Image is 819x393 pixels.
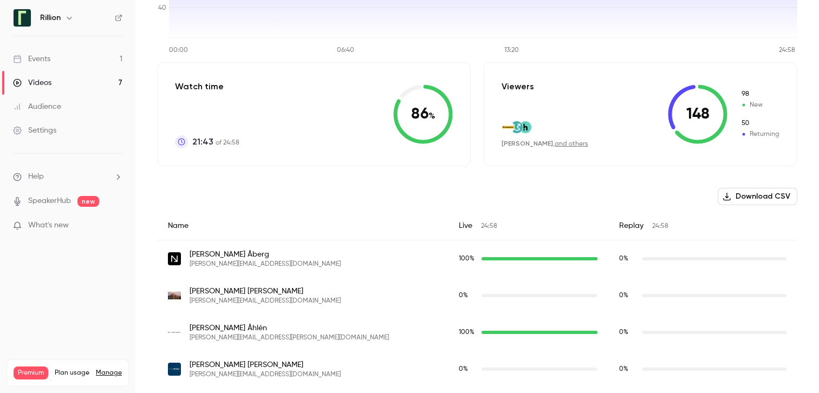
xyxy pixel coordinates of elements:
tspan: 40 [158,5,166,11]
span: 0 % [459,366,468,372]
span: 100 % [459,329,474,336]
iframe: Noticeable Trigger [109,221,122,231]
span: Live watch time [459,291,476,300]
div: Settings [13,125,56,136]
span: [PERSON_NAME] [PERSON_NAME] [190,359,341,370]
span: 0 % [619,366,628,372]
span: 0 % [459,292,468,299]
span: Plan usage [55,369,89,377]
span: Premium [14,366,48,379]
p: of 24:58 [192,135,239,148]
span: Returning [740,119,779,128]
div: anna@normative.io [157,240,797,278]
span: [PERSON_NAME][EMAIL_ADDRESS][PERSON_NAME][DOMAIN_NAME] [190,333,389,342]
tspan: 00:00 [169,47,188,54]
span: Returning [740,129,779,139]
img: roomrepublic.se [168,363,181,376]
span: [PERSON_NAME] Åhlén [190,323,389,333]
span: [PERSON_NAME][EMAIL_ADDRESS][DOMAIN_NAME] [190,297,341,305]
span: 0 % [619,256,628,262]
button: Download CSV [718,188,797,205]
span: Replay watch time [619,254,636,264]
img: markbygg.se [502,121,514,133]
span: Help [28,171,44,182]
div: Name [157,212,448,240]
span: 21:43 [192,135,213,148]
span: 24:58 [481,223,497,230]
img: skoldforsberg.se [168,292,181,299]
span: Replay watch time [619,291,636,300]
img: Rillion [14,9,31,27]
tspan: 24:58 [779,47,795,54]
span: new [77,196,99,207]
a: SpeakerHub [28,195,71,207]
span: Live watch time [459,254,476,264]
tspan: 13:20 [504,47,519,54]
div: , [502,139,588,148]
a: and others [555,141,588,147]
div: Events [13,54,50,64]
img: gotyourback.se [168,326,181,339]
span: [PERSON_NAME][EMAIL_ADDRESS][DOMAIN_NAME] [190,260,341,268]
span: [PERSON_NAME] [502,140,553,147]
span: 0 % [619,329,628,336]
span: New [740,89,779,99]
div: tommy.ahlen@gotyourback.se [157,314,797,351]
div: Live [448,212,608,240]
span: Live watch time [459,327,476,337]
p: Watch time [175,80,239,93]
a: Manage [96,369,122,377]
span: [PERSON_NAME] [PERSON_NAME] [190,286,341,297]
span: Live watch time [459,364,476,374]
img: humly.io [519,121,531,133]
span: 100 % [459,256,474,262]
span: [PERSON_NAME] Åberg [190,249,341,260]
img: normative.io [168,252,181,265]
div: Audience [13,101,61,112]
div: cathrine@roomrepublic.se [157,351,797,388]
span: 24:58 [652,223,668,230]
div: elisabeth@skoldforsberg.se [157,277,797,314]
h6: Rillion [40,12,61,23]
span: Replay watch time [619,364,636,374]
p: Viewers [502,80,534,93]
span: 0 % [619,292,628,299]
span: Replay watch time [619,327,636,337]
span: [PERSON_NAME][EMAIL_ADDRESS][DOMAIN_NAME] [190,370,341,379]
div: Replay [608,212,797,240]
li: help-dropdown-opener [13,171,122,182]
img: standoutcapital.com [511,121,523,133]
span: What's new [28,220,69,231]
tspan: 06:40 [337,47,354,54]
div: Videos [13,77,51,88]
span: New [740,100,779,110]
